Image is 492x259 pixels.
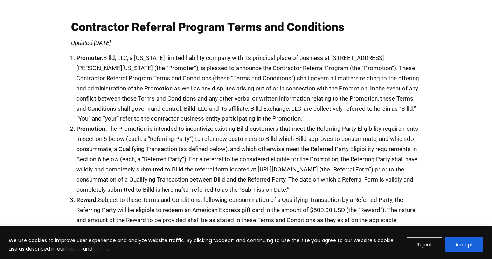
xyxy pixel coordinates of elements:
[9,236,401,253] p: We use cookies to improve user experience and analyze website traffic. By clicking “Accept” and c...
[407,237,442,252] button: Reject
[445,237,483,252] button: Accept
[76,125,107,132] strong: Promotion.
[92,245,108,252] a: Terms
[76,54,103,61] strong: Promoter.
[71,21,421,33] h1: Contractor Referral Program Terms and Conditions
[76,53,421,124] li: Billd, LLC, a [US_STATE] limited liability company with its principal place of business at [STREE...
[76,196,98,203] strong: Reward.
[65,245,83,252] a: Policies
[76,124,421,195] li: The Promotion is intended to incentivize existing Billd customers that meet the Referring Party E...
[71,40,421,46] p: Updated [DATE]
